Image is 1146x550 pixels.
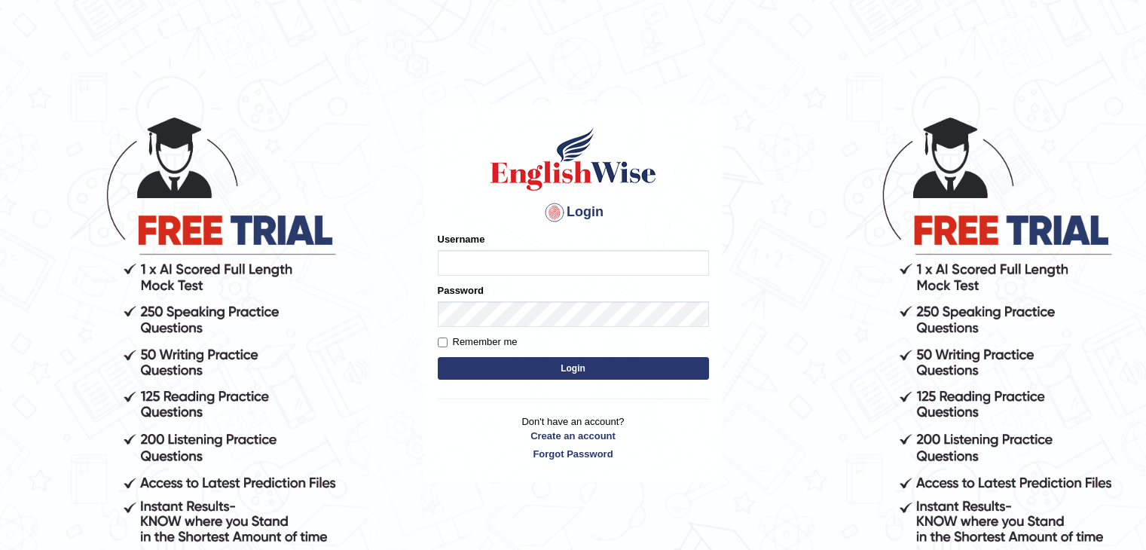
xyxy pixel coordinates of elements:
input: Remember me [438,338,448,347]
img: Logo of English Wise sign in for intelligent practice with AI [487,125,659,193]
p: Don't have an account? [438,414,709,461]
a: Create an account [438,429,709,443]
h4: Login [438,200,709,225]
button: Login [438,357,709,380]
label: Password [438,283,484,298]
label: Username [438,232,485,246]
label: Remember me [438,335,518,350]
a: Forgot Password [438,447,709,461]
